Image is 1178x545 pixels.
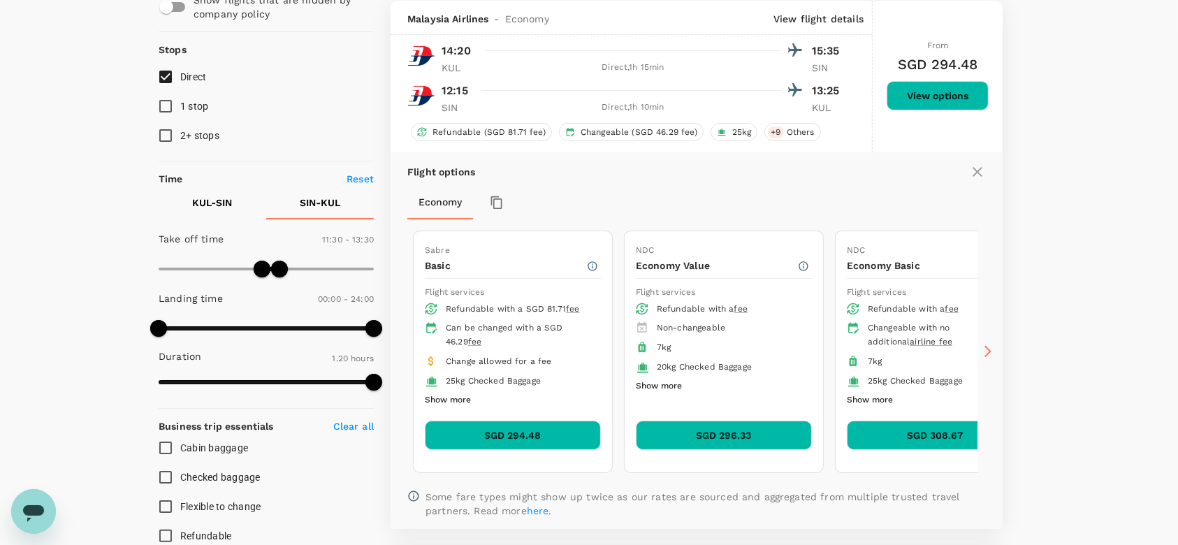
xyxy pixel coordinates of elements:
button: SGD 308.67 [847,421,1023,450]
button: View options [887,81,989,110]
span: 25kg [727,126,757,138]
span: fee [734,304,748,314]
button: SGD 294.48 [425,421,601,450]
iframe: Button to launch messaging window [11,489,56,534]
p: 13:25 [812,82,847,99]
a: here [527,505,549,516]
span: Flexible to change [180,501,261,512]
span: fee [566,304,579,314]
span: Malaysia Airlines [407,12,489,26]
span: Economy [505,12,549,26]
span: 00:00 - 24:00 [318,294,374,304]
span: Refundable [180,530,232,542]
div: Changeable with no additional [868,321,1012,349]
p: Take off time [159,232,224,246]
span: 1 stop [180,101,209,112]
p: SIN [812,61,847,75]
button: Show more [847,391,893,409]
span: fee [945,304,959,314]
span: Cabin baggage [180,442,248,453]
span: Flight services [636,287,695,297]
span: Non-changeable [657,323,725,333]
p: Clear all [333,419,374,433]
span: Direct [180,71,207,82]
span: 25kg Checked Baggage [868,376,963,386]
p: View flight details [773,12,864,26]
div: Direct , 1h 15min [485,61,781,75]
strong: Stops [159,44,187,55]
strong: Business trip essentials [159,421,274,432]
p: Economy Basic [847,259,1008,272]
button: Economy [407,186,473,219]
span: 11:30 - 13:30 [322,235,374,245]
span: - [489,12,505,26]
span: Refundable (SGD 81.71 fee) [427,126,551,138]
p: Reset [347,172,374,186]
div: Refundable with a [868,303,1012,317]
p: Landing time [159,291,223,305]
button: SGD 296.33 [636,421,812,450]
span: 2+ stops [180,130,219,141]
button: Show more [425,391,471,409]
p: KUL [442,61,477,75]
span: Checked baggage [180,472,261,483]
span: 1.20 hours [333,354,375,363]
p: 12:15 [442,82,468,99]
span: 7kg [868,356,882,366]
div: Can be changed with a SGD 46.29 [446,321,590,349]
div: Refundable with a [657,303,801,317]
button: Show more [636,377,682,395]
span: Flight services [847,287,906,297]
p: Some fare types might show up twice as our rates are sourced and aggregated from multiple trusted... [426,490,986,518]
div: 25kg [711,123,758,141]
span: NDC [847,245,865,255]
h6: SGD 294.48 [898,53,978,75]
span: 25kg Checked Baggage [446,376,541,386]
div: Refundable (SGD 81.71 fee) [411,123,552,141]
span: Changeable (SGD 46.29 fee) [575,126,703,138]
div: Changeable (SGD 46.29 fee) [559,123,704,141]
span: airline fee [910,337,953,347]
span: fee [468,337,481,347]
p: KUL [812,101,847,115]
span: Change allowed for a fee [446,356,552,366]
p: 15:35 [812,43,847,59]
img: MH [407,82,435,110]
p: Duration [159,349,201,363]
span: NDC [636,245,654,255]
img: MH [407,42,435,70]
div: Direct , 1h 10min [485,101,781,115]
p: Economy Value [636,259,797,272]
span: Others [781,126,820,138]
span: 7kg [657,342,671,352]
span: Sabre [425,245,450,255]
p: 14:20 [442,43,471,59]
p: Time [159,172,183,186]
p: Basic [425,259,586,272]
span: From [927,41,949,50]
span: + 9 [768,126,783,138]
p: SIN [442,101,477,115]
p: KUL - SIN [193,196,233,210]
div: +9Others [764,123,820,141]
div: Refundable with a SGD 81.71 [446,303,590,317]
span: Flight services [425,287,484,297]
p: SIN - KUL [300,196,340,210]
p: Flight options [407,165,475,179]
span: 20kg Checked Baggage [657,362,752,372]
